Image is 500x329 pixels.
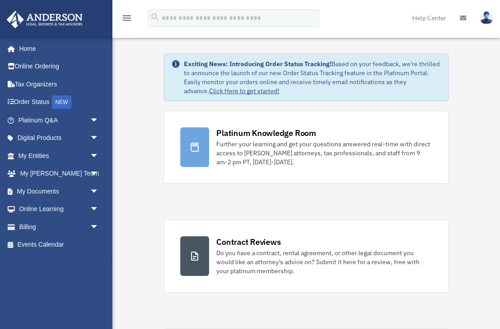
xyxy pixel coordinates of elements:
[216,236,281,248] div: Contract Reviews
[90,129,108,148] span: arrow_drop_down
[6,165,112,183] a: My [PERSON_NAME] Teamarrow_drop_down
[90,182,108,201] span: arrow_drop_down
[52,95,71,109] div: NEW
[6,93,112,112] a: Order StatusNEW
[6,58,112,76] a: Online Ordering
[216,127,316,139] div: Platinum Knowledge Room
[6,75,112,93] a: Tax Organizers
[6,129,112,147] a: Digital Productsarrow_drop_down
[216,140,432,167] div: Further your learning and get your questions answered real-time with direct access to [PERSON_NAM...
[6,111,112,129] a: Platinum Q&Aarrow_drop_down
[6,147,112,165] a: My Entitiesarrow_drop_down
[90,165,108,183] span: arrow_drop_down
[164,220,449,293] a: Contract Reviews Do you have a contract, rental agreement, or other legal document you would like...
[480,11,493,24] img: User Pic
[121,13,132,23] i: menu
[184,60,331,68] strong: Exciting News: Introducing Order Status Tracking!
[6,200,112,218] a: Online Learningarrow_drop_down
[209,87,279,95] a: Click Here to get started!
[90,218,108,236] span: arrow_drop_down
[121,16,132,23] a: menu
[6,182,112,200] a: My Documentsarrow_drop_down
[6,40,108,58] a: Home
[216,248,432,275] div: Do you have a contract, rental agreement, or other legal document you would like an attorney's ad...
[4,11,85,28] img: Anderson Advisors Platinum Portal
[184,59,441,95] div: Based on your feedback, we're thrilled to announce the launch of our new Order Status Tracking fe...
[90,111,108,130] span: arrow_drop_down
[6,218,112,236] a: Billingarrow_drop_down
[164,111,449,184] a: Platinum Knowledge Room Further your learning and get your questions answered real-time with dire...
[90,200,108,219] span: arrow_drop_down
[90,147,108,165] span: arrow_drop_down
[150,12,160,22] i: search
[6,236,112,254] a: Events Calendar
